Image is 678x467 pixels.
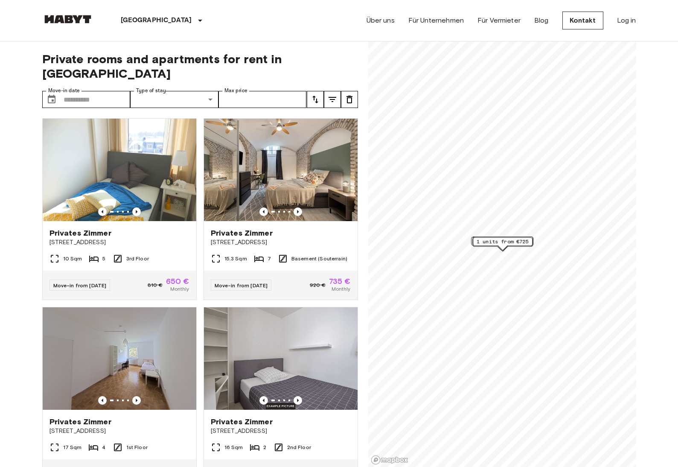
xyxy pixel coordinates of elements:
[294,207,302,216] button: Previous image
[102,255,105,263] span: 5
[166,277,189,285] span: 650 €
[473,237,533,251] div: Map marker
[617,15,636,26] a: Log in
[477,238,529,245] span: 1 units from €725
[307,91,324,108] button: tune
[408,15,464,26] a: Für Unternehmen
[43,307,196,410] img: Marketing picture of unit DE-02-023-04M
[562,12,603,29] a: Kontakt
[42,15,93,23] img: Habyt
[215,282,268,289] span: Move-in from [DATE]
[136,87,166,94] label: Type of stay
[211,228,273,238] span: Privates Zimmer
[341,91,358,108] button: tune
[291,255,347,263] span: Basement (Souterrain)
[324,91,341,108] button: tune
[49,228,111,238] span: Privates Zimmer
[49,238,189,247] span: [STREET_ADDRESS]
[224,87,247,94] label: Max price
[43,91,60,108] button: Choose date
[204,119,358,221] img: Marketing picture of unit DE-02-004-006-05HF
[310,281,326,289] span: 920 €
[42,118,197,300] a: Marketing picture of unit DE-02-011-001-01HFPrevious imagePrevious imagePrivates Zimmer[STREET_AD...
[204,118,358,300] a: Marketing picture of unit DE-02-004-006-05HFPrevious imagePrevious imagePrivates Zimmer[STREET_AD...
[473,236,533,250] div: Map marker
[63,444,82,451] span: 17 Sqm
[268,255,271,263] span: 7
[371,455,408,465] a: Mapbox logo
[477,237,529,245] span: 1 units from €910
[211,238,351,247] span: [STREET_ADDRESS]
[43,119,196,221] img: Marketing picture of unit DE-02-011-001-01HF
[471,237,531,250] div: Map marker
[211,417,273,427] span: Privates Zimmer
[211,427,351,435] span: [STREET_ADDRESS]
[121,15,192,26] p: [GEOGRAPHIC_DATA]
[472,237,532,250] div: Map marker
[63,255,82,263] span: 10 Sqm
[224,255,247,263] span: 15.3 Sqm
[263,444,266,451] span: 2
[332,285,350,293] span: Monthly
[170,285,189,293] span: Monthly
[98,207,107,216] button: Previous image
[204,307,358,410] img: Marketing picture of unit DE-02-002-002-02HF
[477,15,521,26] a: Für Vermieter
[534,15,549,26] a: Blog
[294,396,302,405] button: Previous image
[472,236,532,250] div: Map marker
[49,417,111,427] span: Privates Zimmer
[132,207,141,216] button: Previous image
[329,277,351,285] span: 735 €
[224,444,243,451] span: 16 Sqm
[367,15,395,26] a: Über uns
[102,444,105,451] span: 4
[49,427,189,435] span: [STREET_ADDRESS]
[132,396,141,405] button: Previous image
[472,236,532,250] div: Map marker
[259,207,268,216] button: Previous image
[126,255,149,263] span: 3rd Floor
[98,396,107,405] button: Previous image
[474,237,533,250] div: Map marker
[48,87,80,94] label: Move-in date
[148,281,163,289] span: 810 €
[259,396,268,405] button: Previous image
[42,52,358,81] span: Private rooms and apartments for rent in [GEOGRAPHIC_DATA]
[287,444,311,451] span: 2nd Floor
[53,282,107,289] span: Move-in from [DATE]
[126,444,148,451] span: 1st Floor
